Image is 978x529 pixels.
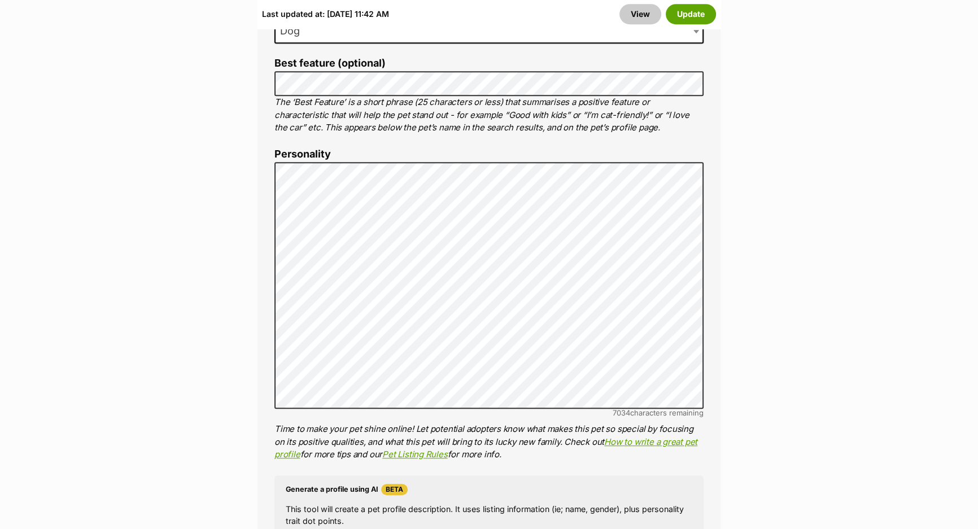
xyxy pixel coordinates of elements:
[262,4,389,24] div: Last updated at: [DATE] 11:42 AM
[274,96,704,134] p: The ‘Best Feature’ is a short phrase (25 characters or less) that summarises a positive feature o...
[619,4,661,24] a: View
[274,423,704,461] p: Time to make your pet shine online! Let potential adopters know what makes this pet so special by...
[274,19,704,43] span: Dog
[274,58,704,69] label: Best feature (optional)
[286,503,692,527] p: This tool will create a pet profile description. It uses listing information (ie; name, gender), ...
[274,409,704,417] div: characters remaining
[274,148,704,160] label: Personality
[286,484,692,495] h4: Generate a profile using AI
[276,23,311,39] span: Dog
[613,408,630,417] span: 7034
[382,449,447,460] a: Pet Listing Rules
[666,4,716,24] button: Update
[381,484,408,495] span: Beta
